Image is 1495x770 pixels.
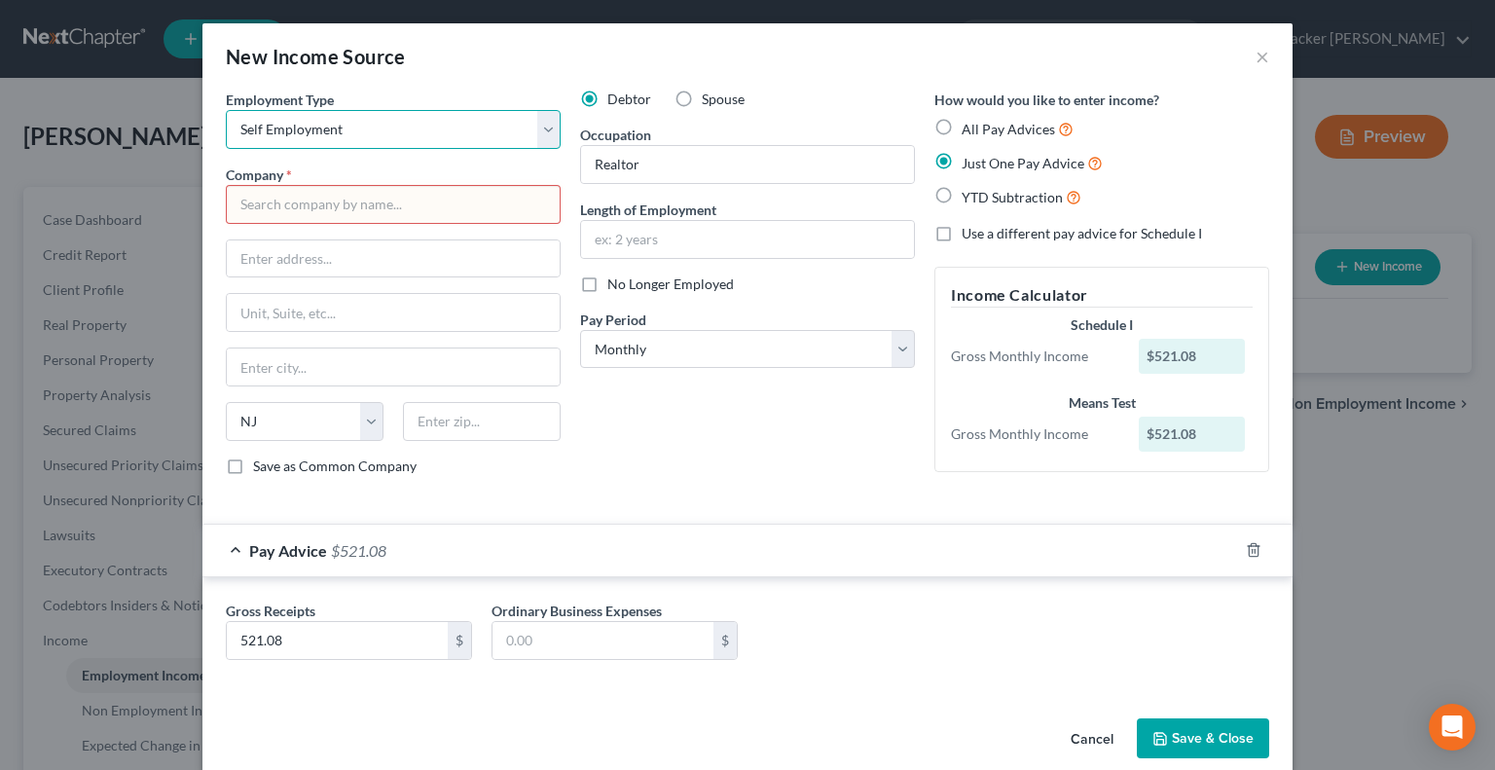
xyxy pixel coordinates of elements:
label: Occupation [580,125,651,145]
span: No Longer Employed [607,275,734,292]
button: Save & Close [1137,718,1269,759]
span: Pay Period [580,312,646,328]
div: $521.08 [1139,339,1246,374]
button: Cancel [1055,720,1129,759]
div: $521.08 [1139,417,1246,452]
span: Save as Common Company [253,458,417,474]
input: Search company by name... [226,185,561,224]
div: $ [713,622,737,659]
span: $521.08 [331,541,386,560]
div: Gross Monthly Income [941,347,1129,366]
div: Means Test [951,393,1253,413]
div: Open Intercom Messenger [1429,704,1476,751]
h5: Income Calculator [951,283,1253,308]
div: Gross Monthly Income [941,424,1129,444]
input: Unit, Suite, etc... [227,294,560,331]
span: Employment Type [226,92,334,108]
label: How would you like to enter income? [934,90,1159,110]
span: All Pay Advices [962,121,1055,137]
input: Enter city... [227,348,560,385]
label: Ordinary Business Expenses [492,601,662,621]
input: 0.00 [227,622,448,659]
span: YTD Subtraction [962,189,1063,205]
span: Pay Advice [249,541,327,560]
div: New Income Source [226,43,406,70]
span: Debtor [607,91,651,107]
input: ex: 2 years [581,221,914,258]
label: Length of Employment [580,200,716,220]
div: $ [448,622,471,659]
div: Schedule I [951,315,1253,335]
input: Enter zip... [403,402,561,441]
span: Just One Pay Advice [962,155,1084,171]
span: Spouse [702,91,745,107]
span: Use a different pay advice for Schedule I [962,225,1202,241]
button: × [1256,45,1269,68]
input: -- [581,146,914,183]
label: Gross Receipts [226,601,315,621]
input: Enter address... [227,240,560,277]
span: Company [226,166,283,183]
input: 0.00 [492,622,713,659]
